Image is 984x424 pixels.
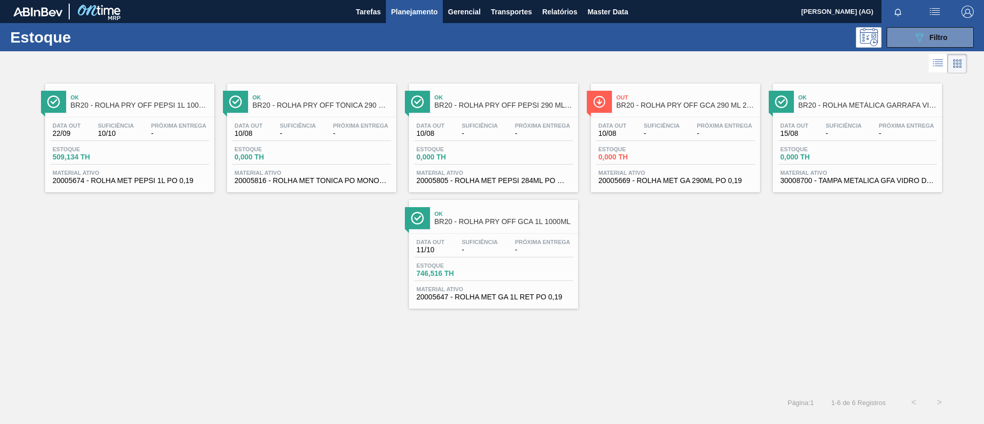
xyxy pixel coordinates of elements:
span: Material ativo [235,170,388,176]
span: BR20 - ROLHA METÁLICA GARRAFA VIDRO DO BEM [798,102,937,109]
span: Relatórios [542,6,577,18]
span: Data out [417,239,445,245]
span: Próxima Entrega [879,123,934,129]
span: Planejamento [391,6,438,18]
span: 20005647 - ROLHA MET GA 1L RET PO 0,19 [417,293,570,301]
span: - [879,130,934,137]
span: - [280,130,316,137]
span: Próxima Entrega [697,123,752,129]
span: - [462,130,498,137]
span: Estoque [235,146,306,152]
span: BR20 - ROLHA PRY OFF PEPSI 290 ML 284ML [435,102,573,109]
span: - [697,130,752,137]
span: - [515,246,570,254]
span: Material ativo [53,170,207,176]
span: Página : 1 [788,399,814,407]
img: Ícone [229,95,242,108]
span: Material ativo [417,170,570,176]
span: - [151,130,207,137]
span: Estoque [781,146,852,152]
span: 10/08 [417,130,445,137]
button: Notificações [881,5,914,19]
span: Estoque [53,146,125,152]
img: Ícone [593,95,606,108]
span: Estoque [417,263,488,269]
span: 20005816 - ROLHA MET TONICA PO MONOLAB0,21 [235,177,388,185]
a: ÍconeOkBR20 - ROLHA PRY OFF PEPSI 1L 1000MLData out22/09Suficiência10/10Próxima Entrega-Estoque50... [37,76,219,192]
img: Ícone [411,95,424,108]
span: 10/08 [599,130,627,137]
span: 11/10 [417,246,445,254]
span: Ok [435,94,573,100]
img: userActions [929,6,941,18]
span: - [333,130,388,137]
span: 0,000 TH [417,153,488,161]
img: Ícone [775,95,788,108]
a: ÍconeOkBR20 - ROLHA PRY OFF PEPSI 290 ML 284MLData out10/08Suficiência-Próxima Entrega-Estoque0,0... [401,76,583,192]
img: TNhmsLtSVTkK8tSr43FrP2fwEKptu5GPRR3wAAAABJRU5ErkJggg== [13,7,63,16]
span: Material ativo [417,286,570,292]
span: BR20 - ROLHA PRY OFF TÔNICA 290 ML 290ML [253,102,391,109]
span: - [515,130,570,137]
span: Transportes [491,6,532,18]
span: BR20 - ROLHA PRY OFF GCA 1L 1000ML [435,218,573,226]
span: Ok [798,94,937,100]
button: > [927,390,952,415]
span: Suficiência [462,239,498,245]
span: Out [617,94,755,100]
img: Ícone [411,212,424,225]
span: Tarefas [356,6,381,18]
span: Ok [435,211,573,217]
span: 30008700 - TAMPA METALICA GFA VIDRO DO BEM [781,177,934,185]
span: Suficiência [280,123,316,129]
img: Logout [961,6,974,18]
span: - [462,246,498,254]
span: Data out [417,123,445,129]
span: 0,000 TH [781,153,852,161]
span: 10/10 [98,130,134,137]
span: Filtro [930,33,948,42]
span: Material ativo [599,170,752,176]
span: Material ativo [781,170,934,176]
span: Suficiência [98,123,134,129]
span: Próxima Entrega [151,123,207,129]
a: ÍconeOutBR20 - ROLHA PRY OFF GCA 290 ML 290MLData out10/08Suficiência-Próxima Entrega-Estoque0,00... [583,76,765,192]
span: - [644,130,680,137]
div: Pogramando: nenhum usuário selecionado [856,27,881,48]
span: Próxima Entrega [515,239,570,245]
a: ÍconeOkBR20 - ROLHA METÁLICA GARRAFA VIDRO DO BEMData out15/08Suficiência-Próxima Entrega-Estoque... [765,76,947,192]
span: Suficiência [826,123,862,129]
span: 10/08 [235,130,263,137]
span: 1 - 6 de 6 Registros [829,399,886,407]
span: Data out [781,123,809,129]
span: BR20 - ROLHA PRY OFF PEPSI 1L 1000ML [71,102,209,109]
span: 746,516 TH [417,270,488,277]
span: Data out [235,123,263,129]
img: Ícone [47,95,60,108]
button: Filtro [887,27,974,48]
span: Data out [599,123,627,129]
span: 20005805 - ROLHA MET PEPSI 284ML PO MONOLAB0,21 [417,177,570,185]
span: BR20 - ROLHA PRY OFF GCA 290 ML 290ML [617,102,755,109]
span: Estoque [599,146,670,152]
span: Próxima Entrega [333,123,388,129]
div: Visão em Lista [929,54,948,73]
span: 509,134 TH [53,153,125,161]
span: Estoque [417,146,488,152]
span: 20005669 - ROLHA MET GA 290ML PO 0,19 [599,177,752,185]
a: ÍconeOkBR20 - ROLHA PRY OFF TÔNICA 290 ML 290MLData out10/08Suficiência-Próxima Entrega-Estoque0,... [219,76,401,192]
span: 0,000 TH [235,153,306,161]
h1: Estoque [10,31,163,43]
span: Master Data [587,6,628,18]
span: 22/09 [53,130,81,137]
span: 0,000 TH [599,153,670,161]
span: Suficiência [644,123,680,129]
span: Ok [71,94,209,100]
span: 15/08 [781,130,809,137]
span: 20005674 - ROLHA MET PEPSI 1L PO 0,19 [53,177,207,185]
span: Data out [53,123,81,129]
span: Próxima Entrega [515,123,570,129]
span: Gerencial [448,6,481,18]
span: - [826,130,862,137]
a: ÍconeOkBR20 - ROLHA PRY OFF GCA 1L 1000MLData out11/10Suficiência-Próxima Entrega-Estoque746,516 ... [401,192,583,309]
